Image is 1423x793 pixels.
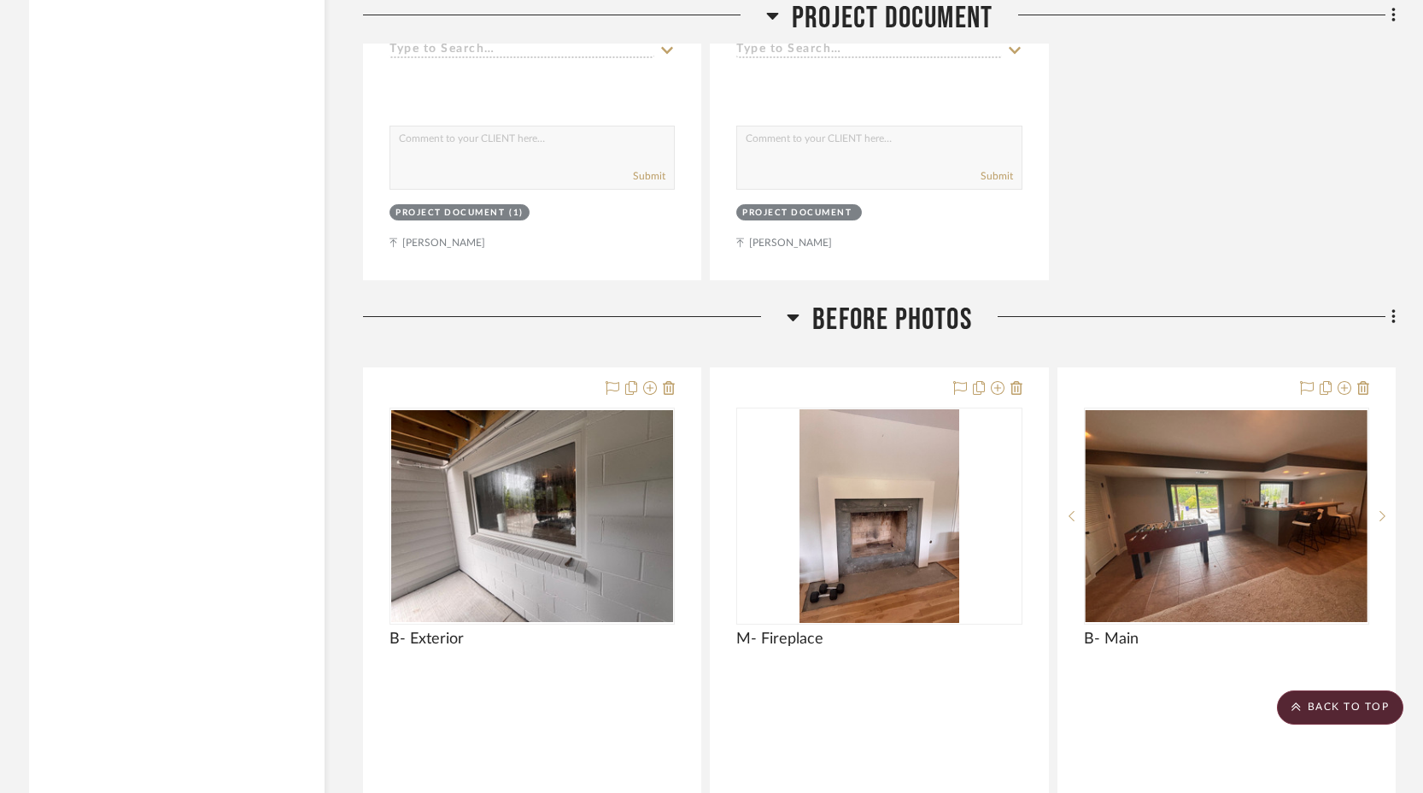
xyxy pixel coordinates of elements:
button: Submit [633,168,665,184]
span: Before Photos [812,302,972,338]
div: Project Document [742,207,852,220]
img: B- Main [1086,410,1367,622]
img: B- Exterior [391,410,673,622]
span: M- Fireplace [736,630,823,649]
img: M- Fireplace [799,409,960,623]
scroll-to-top-button: BACK TO TOP [1277,690,1403,725]
button: Submit [981,168,1013,184]
div: Project Document [395,207,505,220]
div: (1) [509,207,524,220]
div: 0 [737,408,1021,624]
input: Type to Search… [389,43,654,59]
div: 0 [1085,408,1368,624]
span: B- Main [1084,630,1139,649]
span: B- Exterior [389,630,464,649]
input: Type to Search… [736,43,1001,59]
div: 0 [390,408,674,624]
